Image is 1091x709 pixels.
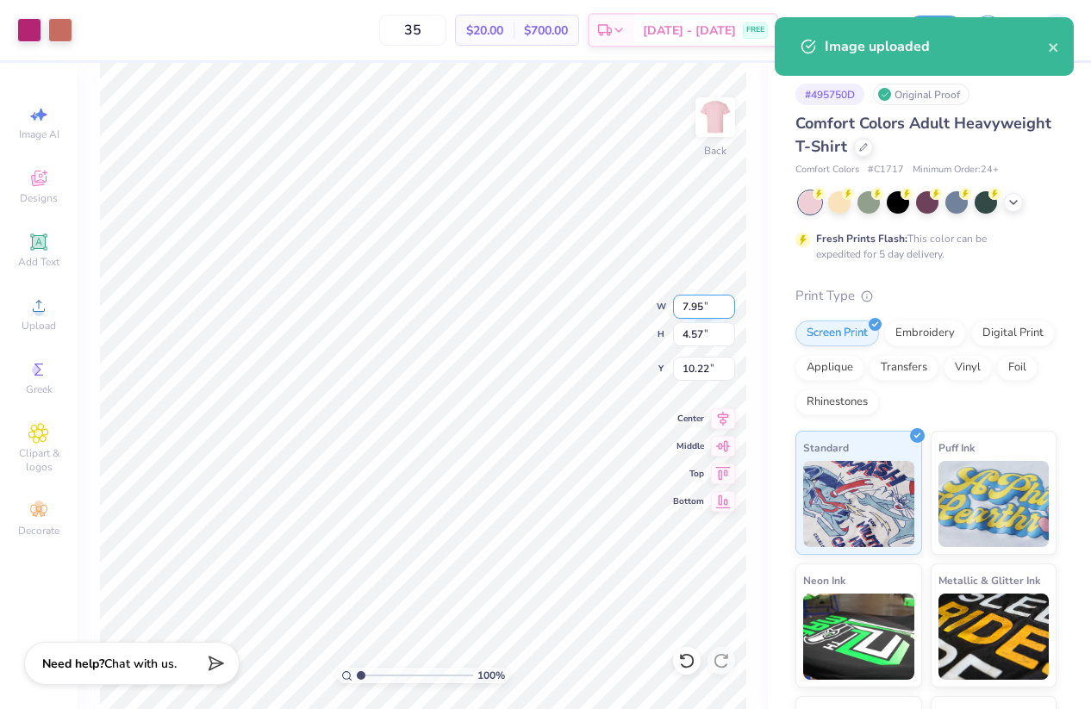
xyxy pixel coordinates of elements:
strong: Fresh Prints Flash: [816,232,907,246]
div: Vinyl [944,355,992,381]
span: Add Text [18,255,59,269]
div: Foil [997,355,1038,381]
div: Back [704,143,726,159]
span: Chat with us. [104,656,177,672]
span: Designs [20,191,58,205]
span: Greek [26,382,53,396]
button: close [1048,36,1060,57]
span: Neon Ink [803,571,845,589]
img: Puff Ink [938,461,1050,547]
div: This color can be expedited for 5 day delivery. [816,231,1028,262]
span: [DATE] - [DATE] [643,22,736,40]
strong: Need help? [42,656,104,672]
span: Puff Ink [938,438,975,457]
div: Print Type [795,286,1057,306]
div: # 495750D [795,84,864,105]
span: Bottom [673,495,704,507]
input: – – [379,15,446,46]
span: FREE [746,24,764,36]
div: Image uploaded [825,36,1048,57]
div: Applique [795,355,864,381]
div: Digital Print [971,320,1055,346]
span: Image AI [19,127,59,141]
input: Untitled Design [813,13,897,47]
span: Center [673,413,704,425]
img: Metallic & Glitter Ink [938,594,1050,680]
span: Middle [673,440,704,452]
span: $700.00 [524,22,568,40]
div: Rhinestones [795,389,879,415]
span: Metallic & Glitter Ink [938,571,1040,589]
div: Embroidery [884,320,966,346]
img: Standard [803,461,914,547]
span: Clipart & logos [9,446,69,474]
div: Transfers [870,355,938,381]
span: 100 % [477,668,505,683]
span: Comfort Colors Adult Heavyweight T-Shirt [795,113,1051,157]
span: $20.00 [466,22,503,40]
span: Upload [22,319,56,333]
span: # C1717 [868,163,904,177]
span: Standard [803,438,849,457]
span: Top [673,468,704,480]
div: Original Proof [873,84,969,105]
img: Back [698,100,733,134]
span: Decorate [18,524,59,538]
div: Screen Print [795,320,879,346]
span: Comfort Colors [795,163,859,177]
span: Minimum Order: 24 + [913,163,999,177]
img: Neon Ink [803,594,914,680]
